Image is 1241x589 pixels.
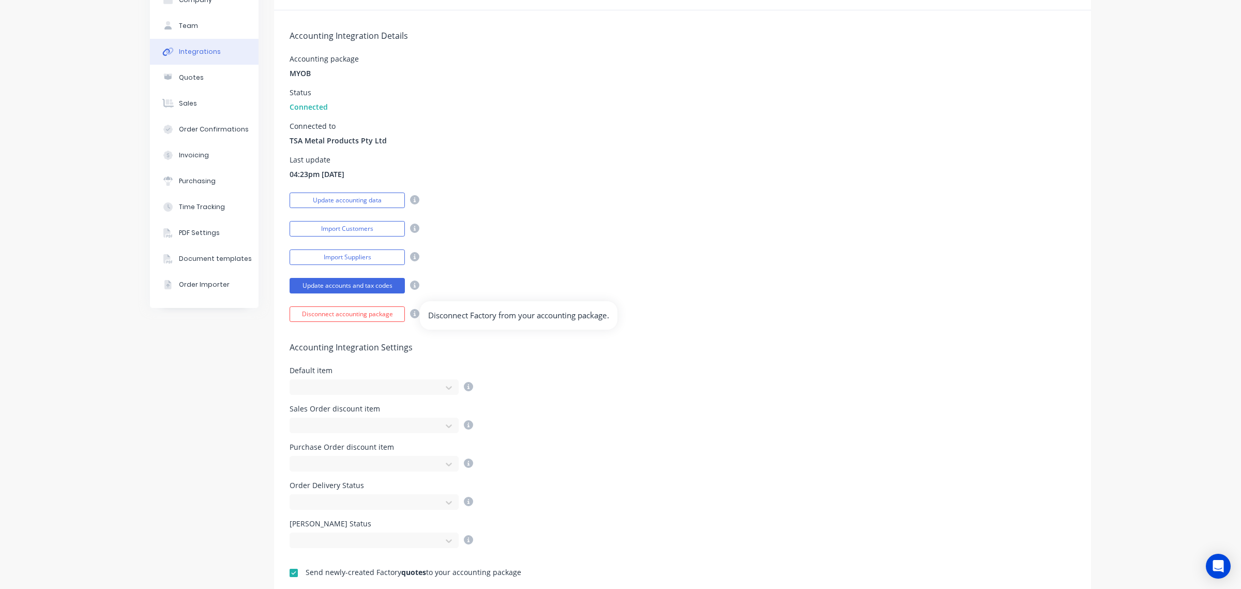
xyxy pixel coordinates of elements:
div: Sales [179,99,197,108]
div: Team [179,21,198,31]
div: Last update [290,156,344,164]
div: Order Delivery Status [290,482,473,489]
div: Quotes [179,73,204,82]
h5: Accounting Integration Settings [290,343,1076,352]
button: Time Tracking [150,194,259,220]
b: quotes [401,567,426,577]
div: Connected to [290,123,387,130]
button: Order Importer [150,272,259,298]
div: Document templates [179,254,252,263]
button: Disconnect accounting package [290,306,405,322]
div: Purchase Order discount item [290,444,473,451]
div: Accounting package [290,55,359,63]
button: Invoicing [150,142,259,168]
div: [PERSON_NAME] Status [290,520,473,527]
button: Order Confirmations [150,116,259,142]
button: PDF Settings [150,220,259,246]
button: Team [150,13,259,39]
button: Quotes [150,65,259,91]
div: Status [290,89,328,96]
span: 04:23pm [DATE] [290,169,344,180]
div: Integrations [179,47,221,56]
div: Purchasing [179,176,216,186]
div: Order Confirmations [179,125,249,134]
div: Default item [290,367,473,374]
div: Time Tracking [179,202,225,212]
button: Import Customers [290,221,405,237]
span: Connected [290,101,328,112]
span: MYOB [290,68,311,79]
button: Purchasing [150,168,259,194]
button: Import Suppliers [290,249,405,265]
span: TSA Metal Products Pty Ltd [290,135,387,146]
h5: Accounting Integration Details [290,31,1076,41]
div: Sales Order discount item [290,405,473,413]
button: Update accounting data [290,193,405,208]
div: PDF Settings [179,228,220,238]
button: Integrations [150,39,259,65]
button: Document templates [150,246,259,272]
button: Sales [150,91,259,116]
button: Update accounts and tax codes [290,278,405,293]
div: Order Importer [179,280,230,289]
div: Send newly-created Factory to your accounting package [306,569,521,576]
div: Invoicing [179,151,209,160]
div: Open Intercom Messenger [1206,554,1231,579]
